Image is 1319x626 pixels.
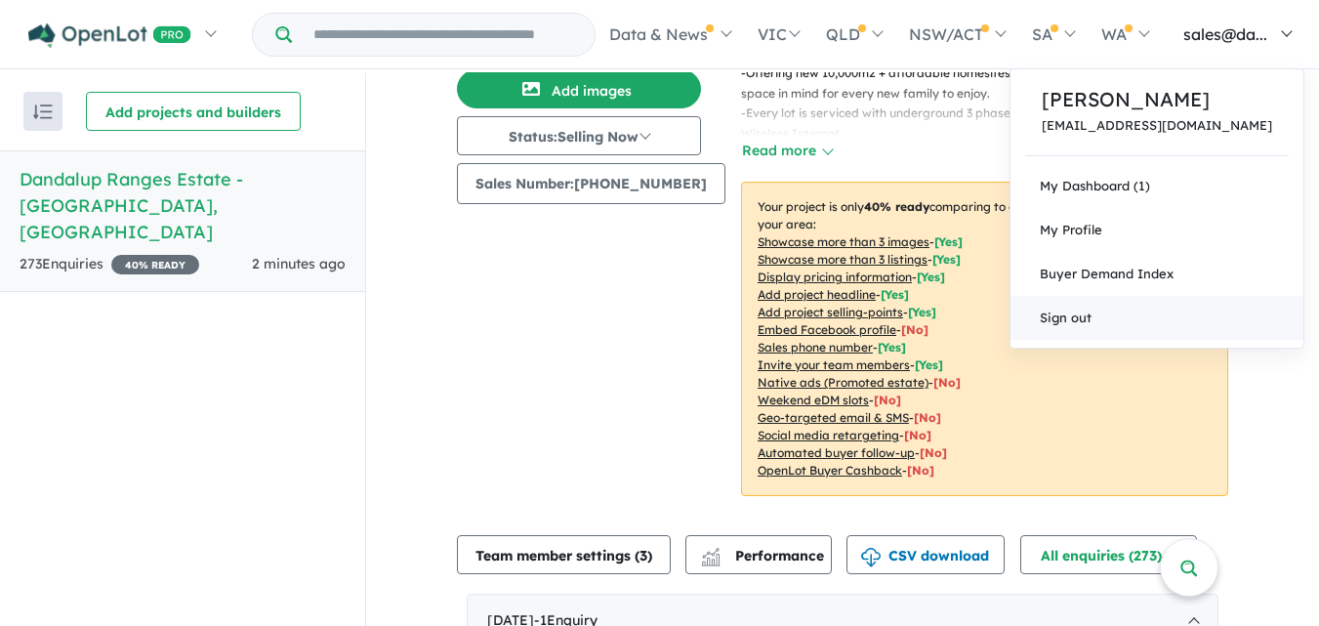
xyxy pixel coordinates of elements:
img: bar-chart.svg [701,554,721,566]
img: download icon [861,548,881,567]
button: Performance [685,535,832,574]
span: [No] [907,463,934,478]
p: - Every lot is serviced with underground 3 phase power, scheme water and NBN Fixed Wireless Inter... [741,104,1244,144]
p: - Offering new 10,000m2 + affordable homesites, Dandalup Ranges is being built with space in mind... [741,63,1244,104]
u: Add project selling-points [758,305,903,319]
button: Read more [741,140,833,162]
div: 273 Enquir ies [20,253,199,276]
u: OpenLot Buyer Cashback [758,463,902,478]
u: Display pricing information [758,270,912,284]
button: Status:Selling Now [457,116,701,155]
button: All enquiries (273) [1020,535,1197,574]
span: [No] [904,428,931,442]
a: [EMAIL_ADDRESS][DOMAIN_NAME] [1042,118,1272,133]
img: sort.svg [33,104,53,119]
span: [No] [874,393,901,407]
span: [ Yes ] [908,305,936,319]
span: [No] [933,375,961,390]
span: My Profile [1040,222,1102,237]
img: Openlot PRO Logo White [28,23,191,48]
button: CSV download [846,535,1005,574]
u: Sales phone number [758,340,873,355]
img: line-chart.svg [702,548,720,559]
a: Buyer Demand Index [1010,252,1303,296]
span: Performance [704,547,824,564]
button: Add images [457,69,701,108]
span: 40 % READY [111,255,199,274]
u: Geo-targeted email & SMS [758,410,909,425]
span: 2 minutes ago [252,255,346,272]
u: Add project headline [758,287,876,302]
b: 40 % ready [864,199,929,214]
span: [No] [920,445,947,460]
a: My Dashboard (1) [1010,164,1303,208]
a: Sign out [1010,296,1303,340]
button: Team member settings (3) [457,535,671,574]
span: [No] [914,410,941,425]
button: Add projects and builders [86,92,301,131]
span: [ Yes ] [932,252,961,267]
a: [PERSON_NAME] [1042,85,1272,114]
input: Try estate name, suburb, builder or developer [296,14,591,56]
u: Weekend eDM slots [758,393,869,407]
u: Native ads (Promoted estate) [758,375,928,390]
u: Showcase more than 3 images [758,234,929,249]
span: [ Yes ] [917,270,945,284]
u: Social media retargeting [758,428,899,442]
span: sales@da... [1183,24,1267,44]
a: My Profile [1010,208,1303,252]
u: Invite your team members [758,357,910,372]
span: [ Yes ] [881,287,909,302]
h5: Dandalup Ranges Estate - [GEOGRAPHIC_DATA] , [GEOGRAPHIC_DATA] [20,166,346,245]
u: Showcase more than 3 listings [758,252,927,267]
span: [ Yes ] [878,340,906,355]
p: Your project is only comparing to other top-performing projects in your area: - - - - - - - - - -... [741,182,1228,496]
span: 3 [639,547,647,564]
u: Automated buyer follow-up [758,445,915,460]
u: Embed Facebook profile [758,322,896,337]
span: [ Yes ] [934,234,963,249]
span: [ No ] [901,322,928,337]
span: [ Yes ] [915,357,943,372]
button: Sales Number:[PHONE_NUMBER] [457,163,725,204]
